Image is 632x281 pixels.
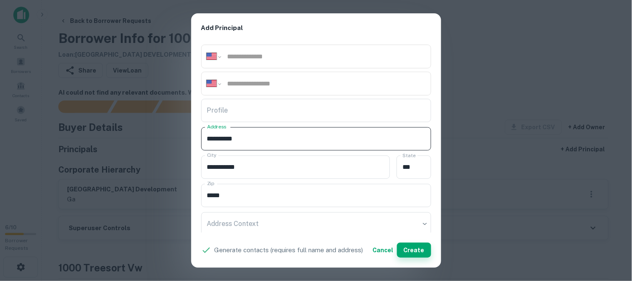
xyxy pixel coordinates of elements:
[397,243,431,258] button: Create
[207,152,217,159] label: City
[402,152,416,159] label: State
[370,243,397,258] button: Cancel
[201,212,431,236] div: ​
[590,214,632,254] iframe: Chat Widget
[191,13,441,43] h2: Add Principal
[207,180,215,187] label: Zip
[215,245,363,255] p: Generate contacts (requires full name and address)
[207,123,226,130] label: Address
